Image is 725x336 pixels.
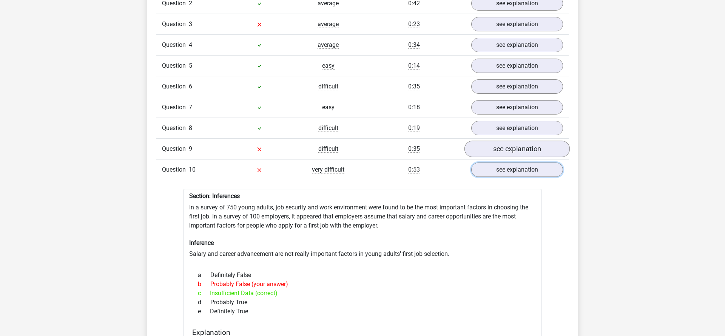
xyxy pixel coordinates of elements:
span: 0:34 [408,41,420,49]
div: Probably False (your answer) [192,280,533,289]
span: Question [162,61,189,70]
div: Definitely False [192,271,533,280]
span: 8 [189,124,192,132]
span: d [198,298,210,307]
span: Question [162,20,189,29]
a: see explanation [471,121,563,135]
span: difficult [318,124,338,132]
a: see explanation [471,17,563,31]
span: 6 [189,83,192,90]
span: 0:14 [408,62,420,70]
span: 3 [189,20,192,28]
span: 0:53 [408,166,420,173]
div: Probably True [192,298,533,307]
span: Question [162,124,189,133]
span: easy [322,104,335,111]
span: Question [162,40,189,50]
a: see explanation [464,141,570,157]
div: Insufficient Data (correct) [192,289,533,298]
a: see explanation [471,59,563,73]
div: Definitely True [192,307,533,316]
span: average [318,41,339,49]
span: difficult [318,145,338,153]
a: see explanation [471,163,563,177]
span: average [318,20,339,28]
span: 0:35 [408,145,420,153]
span: 0:18 [408,104,420,111]
span: 0:35 [408,83,420,90]
a: see explanation [471,100,563,115]
span: difficult [318,83,338,90]
span: 0:19 [408,124,420,132]
span: Question [162,82,189,91]
span: 7 [189,104,192,111]
span: e [198,307,210,316]
a: see explanation [471,38,563,52]
span: b [198,280,210,289]
span: 9 [189,145,192,152]
span: easy [322,62,335,70]
h6: Inference [189,239,536,246]
a: see explanation [471,79,563,94]
span: 0:23 [408,20,420,28]
h6: Section: Inferences [189,192,536,200]
span: very difficult [312,166,344,173]
span: Question [162,144,189,153]
span: Question [162,165,189,174]
span: a [198,271,210,280]
span: 10 [189,166,196,173]
span: Question [162,103,189,112]
span: 4 [189,41,192,48]
span: 5 [189,62,192,69]
span: c [198,289,210,298]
